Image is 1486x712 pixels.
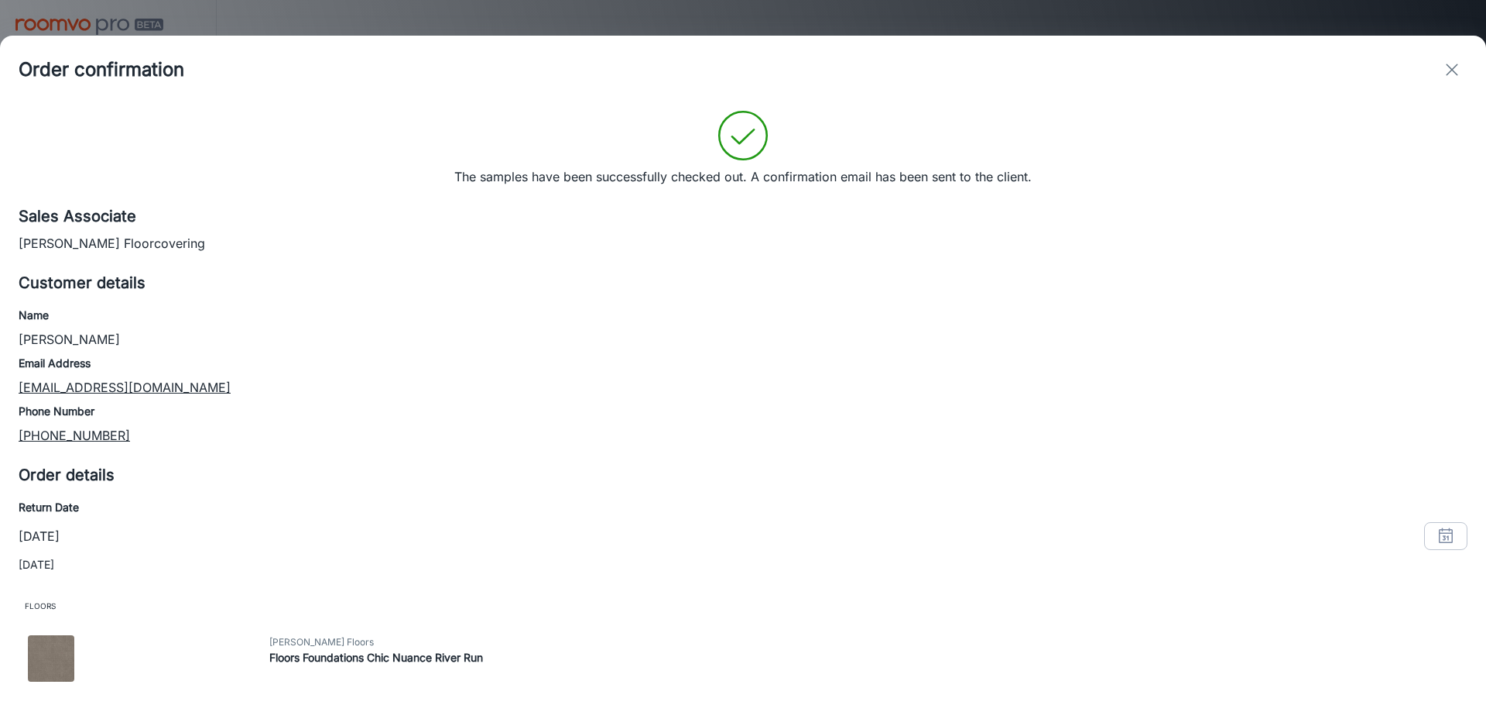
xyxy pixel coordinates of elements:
[19,527,60,545] p: [DATE]
[19,499,1467,516] h6: Return Date
[19,234,1467,253] p: [PERSON_NAME] Floorcovering
[19,403,1467,420] h6: Phone Number
[19,463,1467,487] h5: Order details
[454,167,1032,186] p: The samples have been successfully checked out. A confirmation email has been sent to the client.
[269,649,1471,666] h6: Floors Foundations Chic Nuance River Run
[269,635,1471,649] span: [PERSON_NAME] Floors
[19,271,1467,294] h5: Customer details
[19,205,1467,228] h5: Sales Associate
[19,355,1467,372] h6: Email Address
[19,428,130,443] a: [PHONE_NUMBER]
[28,635,74,682] img: Floors Foundations Chic Nuance River Run
[19,330,1467,349] p: [PERSON_NAME]
[1436,54,1467,85] button: exit
[19,56,184,84] h4: Order confirmation
[19,380,231,395] a: [EMAIL_ADDRESS][DOMAIN_NAME]
[19,556,1467,573] p: [DATE]
[19,592,1467,620] span: Floors
[19,307,1467,324] h6: Name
